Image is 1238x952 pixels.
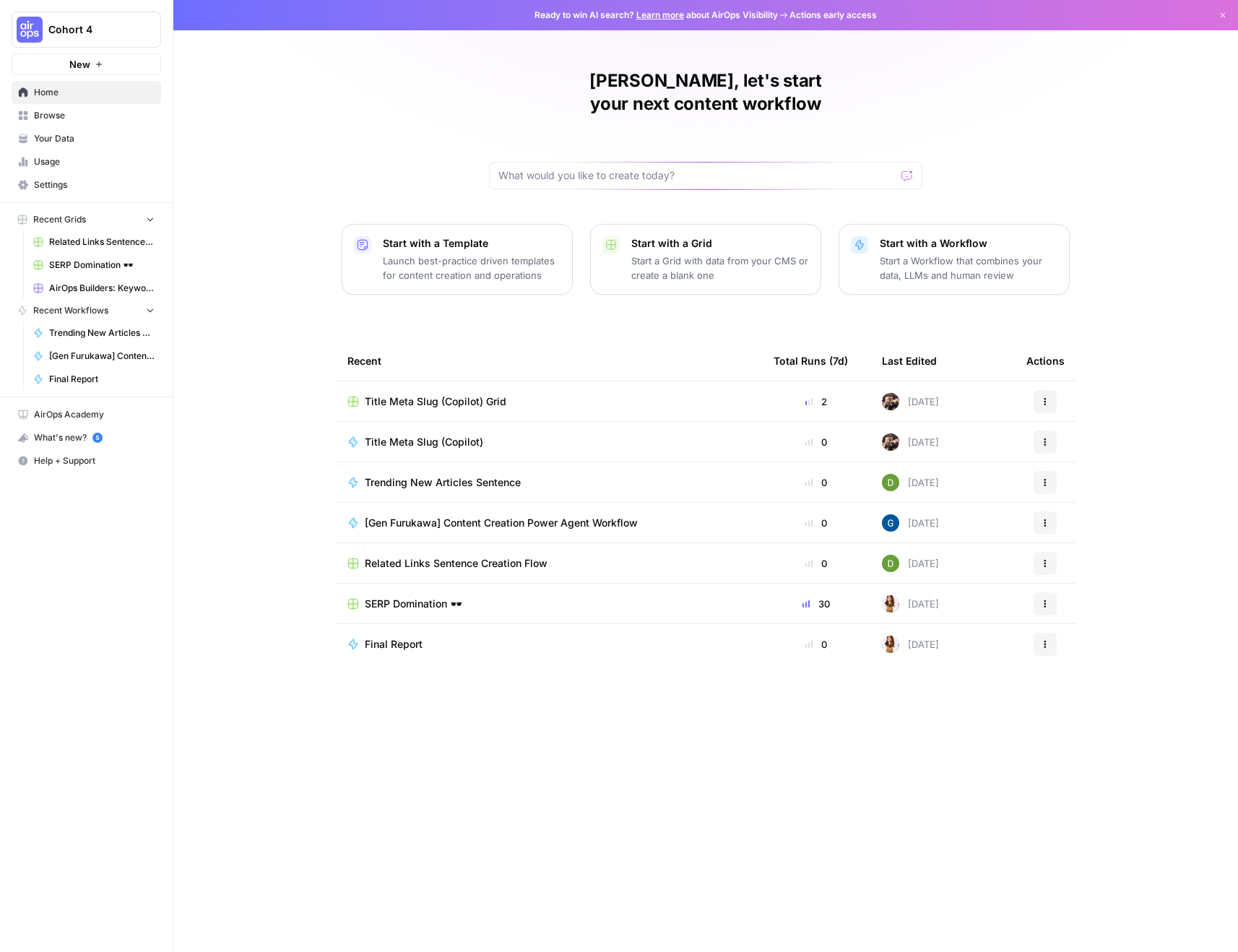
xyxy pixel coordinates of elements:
span: SERP Domination 🕶️ [365,597,462,611]
span: Cohort 4 [48,22,136,37]
span: AirOps Academy [34,408,155,421]
span: Final Report [49,373,155,386]
span: Home [34,86,155,99]
p: Start with a Grid [631,236,809,251]
button: Recent Workflows [12,300,161,321]
a: 5 [92,433,103,443]
div: 0 [774,516,859,530]
span: Recent Grids [33,213,86,226]
a: Settings [12,173,161,196]
div: 30 [774,597,859,611]
span: Recent Workflows [33,304,108,317]
span: Ready to win AI search? about AirOps Visibility [534,9,778,22]
div: [DATE] [882,555,939,572]
div: [DATE] [882,595,939,613]
button: New [12,53,161,75]
div: [DATE] [882,474,939,491]
input: What would you like to create today? [498,168,896,183]
div: [DATE] [882,433,939,451]
span: Usage [34,155,155,168]
img: knmefa8n1gn4ubp7wm6dsgpq4v8p [882,474,899,491]
a: Browse [12,104,161,127]
div: [DATE] [882,393,939,410]
button: Help + Support [12,449,161,472]
a: Trending New Articles Sentence [27,321,161,345]
span: Title Meta Slug (Copilot) Grid [365,394,506,409]
div: 0 [774,475,859,490]
p: Start a Grid with data from your CMS or create a blank one [631,254,809,282]
button: What's new? 5 [12,426,161,449]
span: New [69,57,90,72]
a: Related Links Sentence Creation Flow [347,556,750,571]
a: Trending New Articles Sentence [347,475,750,490]
a: Learn more [636,9,684,20]
img: dv492c8bjtr091ls286jptzea6tx [882,595,899,613]
span: Related Links Sentence Creation Flow [49,235,155,248]
a: AirOps Academy [12,403,161,426]
a: SERP Domination 🕶️ [27,254,161,277]
span: SERP Domination 🕶️ [49,259,155,272]
span: Help + Support [34,454,155,467]
span: [Gen Furukawa] Content Creation Power Agent Workflow [365,516,638,530]
button: Start with a GridStart a Grid with data from your CMS or create a blank one [590,224,821,295]
img: xy7yhiswqrx12q3pdq9zj20pmca8 [882,393,899,410]
button: Start with a WorkflowStart a Workflow that combines your data, LLMs and human review [839,224,1070,295]
a: Usage [12,150,161,173]
a: Your Data [12,127,161,150]
div: Total Runs (7d) [774,341,848,381]
span: Related Links Sentence Creation Flow [365,556,547,571]
img: qd2a6s3w5hfdcqb82ik0wk3no9aw [882,514,899,532]
p: Launch best-practice driven templates for content creation and operations [383,254,560,282]
div: Last Edited [882,341,937,381]
a: [Gen Furukawa] Content Creation Power Agent Workflow [27,345,161,368]
p: Start with a Template [383,236,560,251]
span: [Gen Furukawa] Content Creation Power Agent Workflow [49,350,155,363]
div: 0 [774,637,859,652]
a: Final Report [27,368,161,391]
span: Your Data [34,132,155,145]
a: Home [12,81,161,104]
text: 5 [95,434,99,441]
a: Related Links Sentence Creation Flow [27,230,161,254]
img: knmefa8n1gn4ubp7wm6dsgpq4v8p [882,555,899,572]
button: Workspace: Cohort 4 [12,12,161,48]
span: Settings [34,178,155,191]
span: AirOps Builders: Keyword -> Content Brief -> Article [49,282,155,295]
a: Title Meta Slug (Copilot) Grid [347,394,750,409]
div: [DATE] [882,514,939,532]
a: SERP Domination 🕶️ [347,597,750,611]
span: Trending New Articles Sentence [49,326,155,339]
span: Browse [34,109,155,122]
div: Recent [347,341,750,381]
div: Actions [1026,341,1065,381]
div: 2 [774,394,859,409]
span: Actions early access [789,9,877,22]
p: Start a Workflow that combines your data, LLMs and human review [880,254,1057,282]
div: 0 [774,435,859,449]
h1: [PERSON_NAME], let's start your next content workflow [489,69,922,116]
div: 0 [774,556,859,571]
p: Start with a Workflow [880,236,1057,251]
span: Title Meta Slug (Copilot) [365,435,483,449]
div: [DATE] [882,636,939,653]
span: Final Report [365,637,423,652]
button: Start with a TemplateLaunch best-practice driven templates for content creation and operations [342,224,573,295]
img: Cohort 4 Logo [17,17,43,43]
a: Title Meta Slug (Copilot) [347,435,750,449]
a: Final Report [347,637,750,652]
button: Recent Grids [12,209,161,230]
img: dv492c8bjtr091ls286jptzea6tx [882,636,899,653]
a: AirOps Builders: Keyword -> Content Brief -> Article [27,277,161,300]
img: xy7yhiswqrx12q3pdq9zj20pmca8 [882,433,899,451]
a: [Gen Furukawa] Content Creation Power Agent Workflow [347,516,750,530]
div: What's new? [12,427,160,449]
span: Trending New Articles Sentence [365,475,521,490]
